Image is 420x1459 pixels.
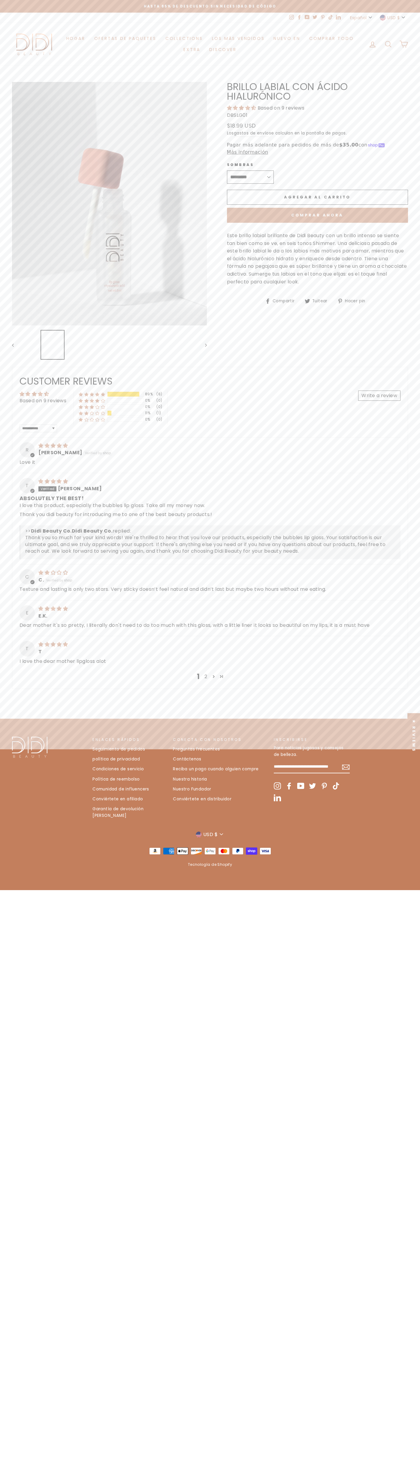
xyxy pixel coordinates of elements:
span: 4.67 stars [227,104,258,111]
a: Conviértete en distribuidor [173,795,231,804]
a: Collections [161,33,207,44]
div: E [20,605,35,621]
a: Nuevo en [269,33,304,44]
button: Comprar ahora [227,208,408,223]
a: Tecnología de Shopify [188,862,232,867]
a: Contáctenos [173,755,201,764]
button: USD $ [378,13,408,23]
span: USD $ [203,831,218,838]
a: política de privacidad [92,755,140,764]
p: Inscribirse [274,737,350,742]
span: $18.99 USD [227,122,256,129]
p: Thank you so much for your kind words! We're thrilled to hear that you love our products, especia... [25,534,396,554]
a: Comunidad de influencers [92,785,149,794]
div: T [20,641,35,656]
div: T [20,478,35,493]
button: Siguiente [199,330,207,360]
img: Verified by Shop [83,450,113,456]
a: gastos de envío [234,130,269,137]
button: Suscribir [342,763,350,771]
h1: Brillo labial con ácido hialurónico [227,82,408,101]
button: Anterior [12,330,20,360]
span: 5 star review [38,605,68,612]
button: Español [348,13,375,23]
select: Sort dropdown [20,424,57,432]
span: E.K. [38,612,47,619]
p: Dear mother it's so pretty, I literally don't need to do too much with this gloss, with a little ... [20,622,400,629]
span: Agregar al carrito [284,194,351,200]
div: 11% (1) reviews with 2 star rating [79,411,105,416]
p: Este brillo labial brillante de Didi Beauty con un brillo intenso se siente tan bien como se ve, ... [227,232,408,285]
a: Page 2 [210,673,218,681]
div: R [20,442,35,458]
span: 5 star review [38,641,68,648]
p: I love this product, especially the bubbles lip gloss. Take all my money now. [20,502,400,509]
a: Write a review [358,391,400,401]
a: Preguntas frecuentes [173,745,220,754]
a: Hogar [62,33,90,44]
a: Nuestra historia [173,775,207,784]
div: 11% [145,411,155,416]
p: CONECTA CON NOSOTROS [173,737,267,742]
img: Verified by Shop [45,577,74,583]
div: >> replied: [25,525,396,534]
a: Nuestro Fundador [173,785,211,794]
span: Based on 9 reviews [258,104,304,111]
a: Page 2 [218,673,225,681]
a: Page 2 [202,673,210,680]
span: T [38,648,42,655]
p: Texture and lasting is only two stars. Very sticky doesn’t feel natural and didn’t last but maybe... [20,586,400,593]
span: Hasta 85% de descuento SIN NECESIDAD DE CÓDIGO [144,4,276,9]
a: Discover [205,44,241,55]
a: Seguimiento de pedidos [92,745,145,754]
p: Enlaces rápidos [92,737,166,742]
p: Love it [20,459,400,466]
span: [PERSON_NAME] [58,485,102,492]
span: Tuitear [311,298,332,304]
div: 89% [145,392,155,397]
div: (8) [156,392,162,397]
span: Hacer pin [344,298,370,304]
span: USD $ [387,14,400,21]
img: Didi Beauty Co. [12,737,47,758]
button: Agregar al carrito [227,190,408,205]
span: 5 star review [38,442,68,449]
div: 89% (8) reviews with 5 star rating [79,392,105,397]
b: ABSOLUTELY THE BEST! [20,495,400,502]
a: Política de reembolso [92,775,140,784]
span: 5 star review [38,478,68,485]
button: USD $ [194,830,226,838]
div: Average rating is 4.67 stars [20,391,66,397]
a: Conviértete en afiliado [92,795,143,804]
span: 2 star review [38,569,68,576]
a: Comprar todo [305,33,358,44]
p: I love the dear mother lipgloss alot [20,658,400,665]
a: Reciba un pago cuando alguien compre [173,765,258,774]
div: C [20,569,35,585]
span: Compartir [272,298,299,304]
a: Extra [179,44,205,55]
a: Garantía de devolución [PERSON_NAME] [92,805,166,820]
span: Español [350,14,367,21]
p: DBSLG01 [227,111,408,119]
h2: Customer Reviews [20,374,400,388]
div: Click to open Judge.me floating reviews tab [407,713,420,759]
img: Didi Beauty Co. [12,32,57,56]
label: Sombras [227,162,274,168]
p: Thank you didi beauty for introducing me to one of the best beauty products.! [20,511,400,518]
b: Didi Beauty Co. [31,527,113,534]
div: (1) [156,411,161,416]
p: Para noticias jugosas y consejos de belleza. [274,745,350,758]
a: Los más vendidos [207,33,269,44]
ul: Primary [57,33,363,55]
a: Condiciones de servicio [92,765,144,774]
span: C. [38,576,44,583]
a: Ofertas de paquetes [90,33,161,44]
a: Based on 9 reviews [20,397,66,404]
small: Los se calculan en la pantalla de pagos. [227,130,408,137]
span: [PERSON_NAME] [38,449,82,456]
